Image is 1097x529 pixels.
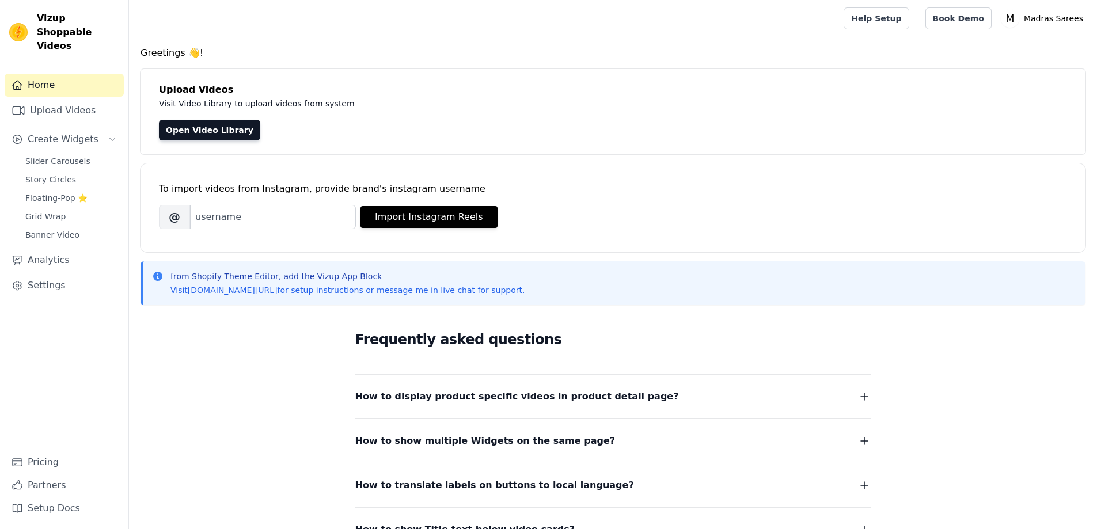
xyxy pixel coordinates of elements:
[5,74,124,97] a: Home
[25,174,76,185] span: Story Circles
[18,208,124,224] a: Grid Wrap
[360,206,498,228] button: Import Instagram Reels
[159,205,190,229] span: @
[355,433,616,449] span: How to show multiple Widgets on the same page?
[9,23,28,41] img: Vizup
[25,211,66,222] span: Grid Wrap
[355,389,679,405] span: How to display product specific videos in product detail page?
[188,286,278,295] a: [DOMAIN_NAME][URL]
[355,433,871,449] button: How to show multiple Widgets on the same page?
[159,83,1067,97] h4: Upload Videos
[18,172,124,188] a: Story Circles
[170,284,525,296] p: Visit for setup instructions or message me in live chat for support.
[355,389,871,405] button: How to display product specific videos in product detail page?
[190,205,356,229] input: username
[25,155,90,167] span: Slider Carousels
[37,12,119,53] span: Vizup Shoppable Videos
[5,451,124,474] a: Pricing
[28,132,98,146] span: Create Widgets
[159,182,1067,196] div: To import videos from Instagram, provide brand's instagram username
[355,477,871,493] button: How to translate labels on buttons to local language?
[5,497,124,520] a: Setup Docs
[844,7,909,29] a: Help Setup
[5,99,124,122] a: Upload Videos
[18,153,124,169] a: Slider Carousels
[5,274,124,297] a: Settings
[355,477,634,493] span: How to translate labels on buttons to local language?
[5,474,124,497] a: Partners
[141,46,1085,60] h4: Greetings 👋!
[25,229,79,241] span: Banner Video
[159,120,260,140] a: Open Video Library
[355,328,871,351] h2: Frequently asked questions
[1019,8,1088,29] p: Madras Sarees
[5,128,124,151] button: Create Widgets
[925,7,992,29] a: Book Demo
[1001,8,1088,29] button: M Madras Sarees
[18,227,124,243] a: Banner Video
[25,192,88,204] span: Floating-Pop ⭐
[159,97,675,111] p: Visit Video Library to upload videos from system
[5,249,124,272] a: Analytics
[170,271,525,282] p: from Shopify Theme Editor, add the Vizup App Block
[1005,13,1014,24] text: M
[18,190,124,206] a: Floating-Pop ⭐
